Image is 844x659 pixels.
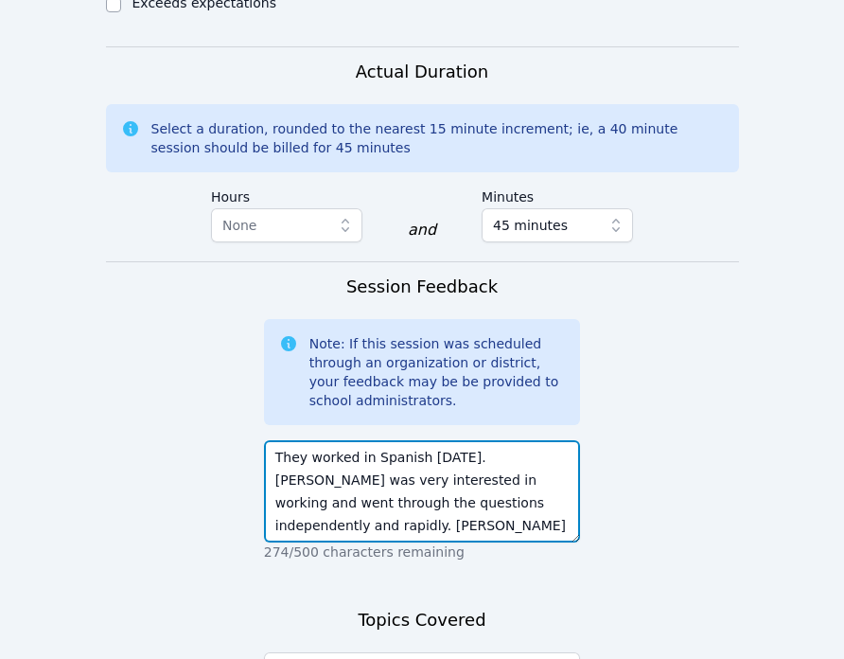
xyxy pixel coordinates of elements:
[408,219,436,241] div: and
[356,59,488,85] h3: Actual Duration
[482,208,633,242] button: 45 minutes
[222,218,257,233] span: None
[151,119,724,157] div: Select a duration, rounded to the nearest 15 minute increment; ie, a 40 minute session should be ...
[309,334,566,410] div: Note: If this session was scheduled through an organization or district, your feedback may be be ...
[346,274,498,300] h3: Session Feedback
[211,180,362,208] label: Hours
[358,607,485,633] h3: Topics Covered
[211,208,362,242] button: None
[264,543,581,561] p: 274/500 characters remaining
[264,440,581,543] textarea: They worked in Spanish [DATE]. [PERSON_NAME] was very interested in working and went through the ...
[482,180,633,208] label: Minutes
[493,214,568,237] span: 45 minutes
